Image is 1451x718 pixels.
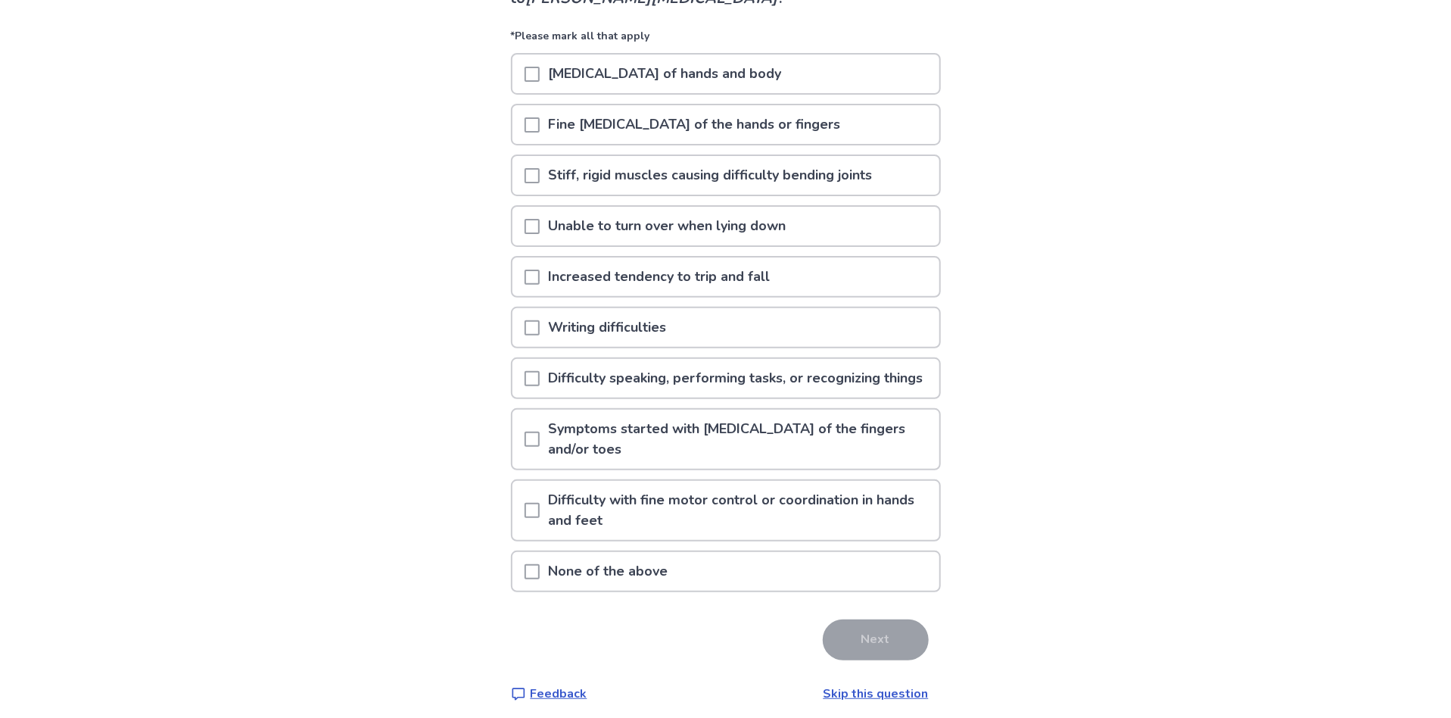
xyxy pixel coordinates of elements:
[511,28,941,53] p: *Please mark all that apply
[824,685,929,702] a: Skip this question
[540,410,939,469] p: Symptoms started with [MEDICAL_DATA] of the fingers and/or toes
[540,308,676,347] p: Writing difficulties
[540,156,882,195] p: Stiff, rigid muscles causing difficulty bending joints
[540,552,677,591] p: None of the above
[540,55,791,93] p: [MEDICAL_DATA] of hands and body
[540,481,939,540] p: Difficulty with fine motor control or coordination in hands and feet
[823,620,929,660] button: Next
[511,685,587,703] a: Feedback
[531,685,587,703] p: Feedback
[540,359,933,398] p: Difficulty speaking, performing tasks, or recognizing things
[540,258,780,296] p: Increased tendency to trip and fall
[540,207,796,245] p: Unable to turn over when lying down
[540,105,850,144] p: Fine [MEDICAL_DATA] of the hands or fingers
